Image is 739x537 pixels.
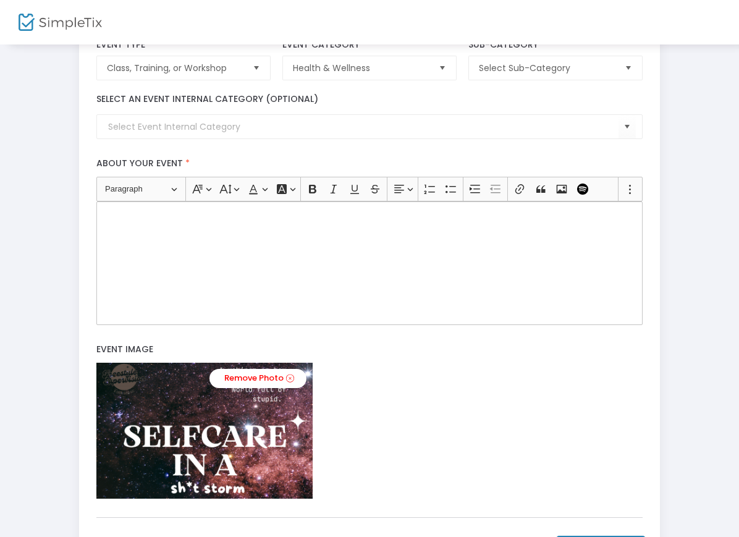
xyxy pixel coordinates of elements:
button: Select [620,56,637,80]
kendo-dropdownlist: NO DATA FOUND [468,56,642,80]
label: Select an event internal category (optional) [96,93,318,106]
span: Class, Training, or Workshop [107,62,242,74]
input: Select Event Internal Category [108,121,618,133]
button: Select [434,56,451,80]
a: Remove Photo [209,369,306,388]
label: Event Category [282,40,456,51]
div: Editor toolbar [96,177,642,201]
label: About your event [91,151,649,177]
div: Rich Text Editor, main [96,201,642,325]
span: Paragraph [105,182,169,197]
label: Event Type [96,40,270,51]
button: Select [248,56,265,80]
button: Select [619,114,636,140]
span: Health & Wellness [293,62,428,74]
img: B4hcmkylvJbVAAAAAElFTkSuQmCC [96,363,313,499]
span: Event Image [96,343,153,355]
label: Sub-Category [468,40,642,51]
span: Select Sub-Category [479,62,614,74]
button: Paragraph [99,180,183,199]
